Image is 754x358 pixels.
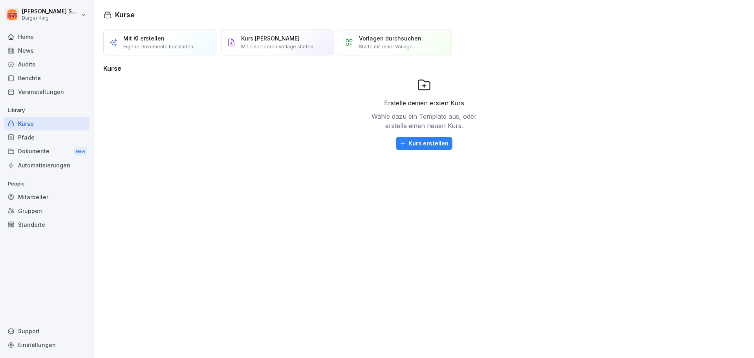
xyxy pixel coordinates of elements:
[103,64,745,73] h3: Kurse
[4,178,90,190] p: People
[4,71,90,85] a: Berichte
[4,144,90,159] div: Dokumente
[384,98,464,108] p: Erstelle deinen ersten Kurs
[369,112,479,130] p: Wähle dazu ein Template aus, oder erstelle einen neuen Kurs.
[4,104,90,117] p: Library
[4,158,90,172] a: Automatisierungen
[4,190,90,204] a: Mitarbeiter
[241,34,300,42] p: Kurs [PERSON_NAME]
[22,8,79,15] p: [PERSON_NAME] Salmen
[4,130,90,144] a: Pfade
[4,144,90,159] a: DokumenteNew
[400,139,448,148] div: Kurs erstellen
[359,34,421,42] p: Vorlagen durchsuchen
[74,147,87,156] div: New
[4,85,90,99] a: Veranstaltungen
[22,15,79,21] p: Burger King
[241,43,313,50] p: Mit einer leeren Vorlage starten
[4,117,90,130] a: Kurse
[396,137,452,150] button: Kurs erstellen
[359,43,413,50] p: Starte mit einer Vorlage
[4,338,90,352] a: Einstellungen
[4,204,90,218] a: Gruppen
[123,43,193,50] p: Eigene Dokumente hochladen
[4,30,90,44] a: Home
[115,9,135,20] h1: Kurse
[123,34,165,42] p: Mit KI erstellen
[4,218,90,231] a: Standorte
[4,44,90,57] a: News
[4,324,90,338] div: Support
[4,57,90,71] a: Audits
